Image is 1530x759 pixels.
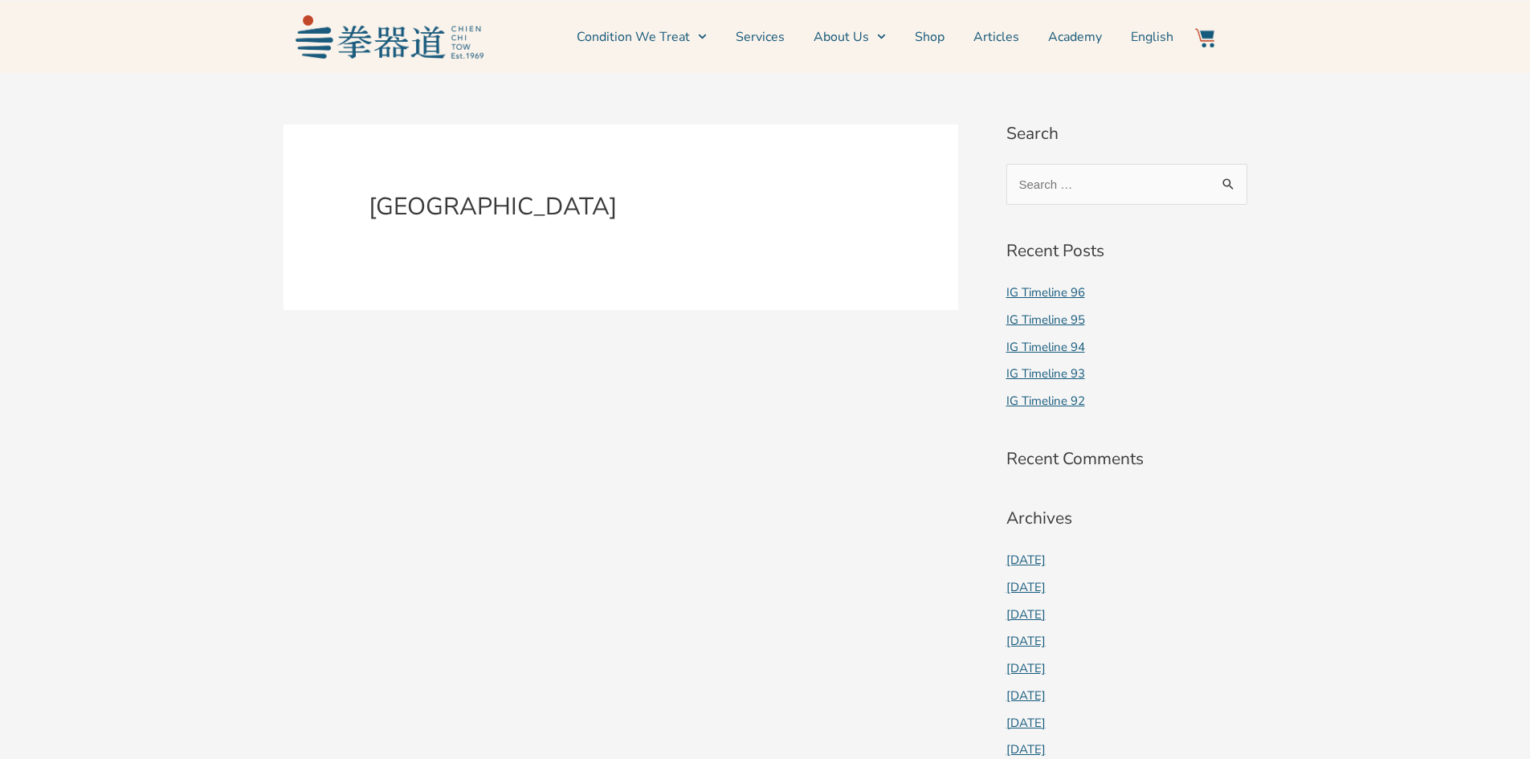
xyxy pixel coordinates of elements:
a: Academy [1048,17,1102,57]
span: English [1131,27,1173,47]
a: IG Timeline 93 [1006,365,1085,382]
a: [DATE] [1006,715,1046,731]
a: Articles [973,17,1019,57]
a: Shop [915,17,945,57]
h2: Recent Comments [1006,447,1247,472]
a: [DATE] [1006,660,1046,676]
a: About Us [814,17,886,57]
h2: Search [1006,121,1247,147]
a: Switch to English [1131,17,1173,57]
input: Search [1211,164,1247,197]
nav: Recent Posts [1006,280,1247,413]
a: IG Timeline 92 [1006,393,1085,409]
a: IG Timeline 96 [1006,284,1085,300]
a: [DATE] [1006,552,1046,568]
a: Condition We Treat [577,17,707,57]
a: [DATE] [1006,579,1046,595]
a: [DATE] [1006,741,1046,757]
h2: Recent Posts [1006,239,1247,264]
nav: Menu [492,17,1174,57]
a: [DATE] [1006,606,1046,622]
a: [DATE] [1006,633,1046,649]
a: IG Timeline 95 [1006,312,1085,328]
img: Website Icon-03 [1195,28,1214,47]
h2: Archives [1006,506,1247,532]
a: IG Timeline 94 [1006,339,1085,355]
h1: [GEOGRAPHIC_DATA] [369,193,872,222]
a: [DATE] [1006,688,1046,704]
a: Services [736,17,785,57]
